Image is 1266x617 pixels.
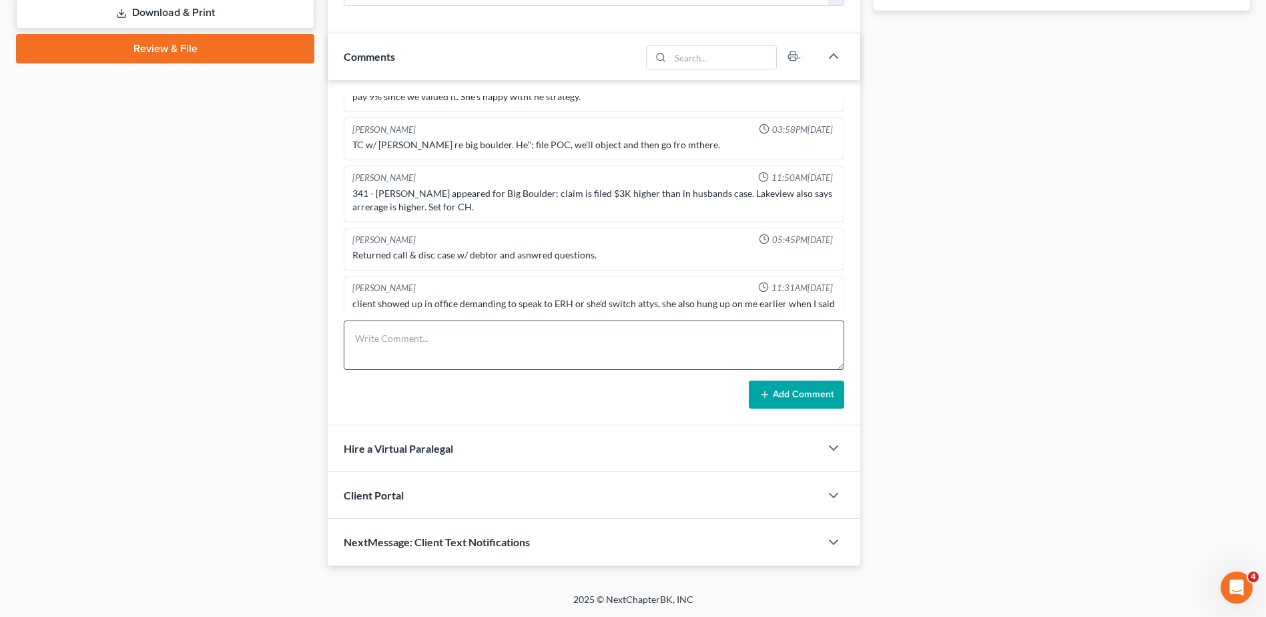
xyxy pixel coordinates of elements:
[772,234,833,246] span: 05:45PM[DATE]
[1221,572,1253,604] iframe: Intercom live chat
[352,138,836,152] div: TC w/ [PERSON_NAME] re big boulder. He''; file POC, we'll object and then go fro mthere.
[352,234,416,246] div: [PERSON_NAME]
[771,172,833,184] span: 11:50AM[DATE]
[16,34,314,63] a: Review & File
[670,46,776,69] input: Search...
[253,593,1014,617] div: 2025 © NextChapterBK, INC
[352,282,416,294] div: [PERSON_NAME]
[352,297,836,324] div: client showed up in office demanding to speak to ERH or she'd switch attys, she also hung up on m...
[344,489,404,501] span: Client Portal
[352,124,416,136] div: [PERSON_NAME]
[352,172,416,184] div: [PERSON_NAME]
[772,124,833,136] span: 03:58PM[DATE]
[352,248,836,262] div: Returned call & disc case w/ debtor and asnwred questions.
[344,50,395,63] span: Comments
[352,187,836,214] div: 341 - [PERSON_NAME] appeared for Big Boulder; claim is filed $3K higher than in husbands case. La...
[771,282,833,294] span: 11:31AM[DATE]
[1248,572,1259,582] span: 4
[749,381,844,409] button: Add Comment
[344,536,530,548] span: NextMessage: Client Text Notifications
[344,442,453,455] span: Hire a Virtual Paralegal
